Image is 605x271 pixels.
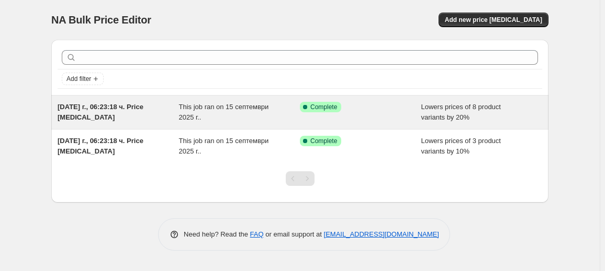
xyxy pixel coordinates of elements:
span: This job ran on 15 септември 2025 г.. [179,103,269,121]
span: Complete [310,103,337,111]
span: Need help? Read the [184,230,250,238]
span: Add new price [MEDICAL_DATA] [445,16,542,24]
span: [DATE] г., 06:23:18 ч. Price [MEDICAL_DATA] [58,137,143,155]
nav: Pagination [286,171,315,186]
span: NA Bulk Price Editor [51,14,151,26]
span: Lowers prices of 8 product variants by 20% [421,103,501,121]
span: This job ran on 15 септември 2025 г.. [179,137,269,155]
span: [DATE] г., 06:23:18 ч. Price [MEDICAL_DATA] [58,103,143,121]
span: Complete [310,137,337,145]
span: Lowers prices of 3 product variants by 10% [421,137,501,155]
a: [EMAIL_ADDRESS][DOMAIN_NAME] [324,230,439,238]
span: or email support at [264,230,324,238]
span: Add filter [66,75,91,83]
a: FAQ [250,230,264,238]
button: Add new price [MEDICAL_DATA] [439,13,548,27]
button: Add filter [62,73,104,85]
